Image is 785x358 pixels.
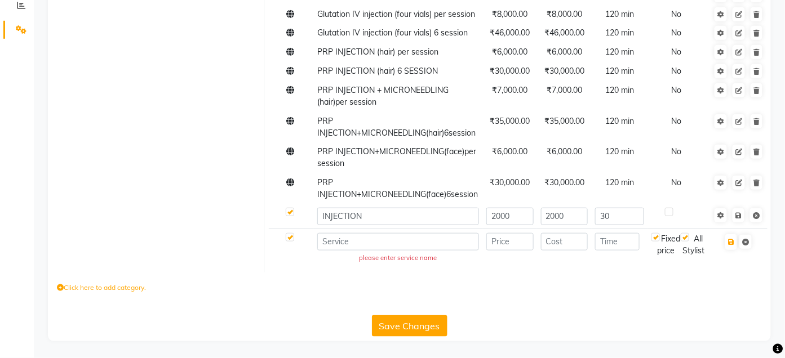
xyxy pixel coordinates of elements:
span: ₹7,000.00 [547,85,582,95]
span: ₹8,000.00 [547,9,582,19]
span: 120 min [605,47,634,57]
input: Cost [541,233,588,250]
span: 120 min [605,66,634,76]
span: PRP INJECTION (hair) 6 SESSION [317,66,438,76]
span: No [672,9,682,19]
span: No [672,177,682,187]
span: No [672,66,682,76]
span: 120 min [605,177,634,187]
span: PRP INJECTION (hair) per session [317,47,438,57]
label: Click here to add category. [57,283,146,293]
input: Price [486,233,534,250]
span: ₹6,000.00 [547,47,582,57]
span: 120 min [605,146,634,156]
span: ₹30,000.00 [490,177,530,187]
span: ₹46,000.00 [544,28,584,38]
span: PRP INJECTION+MICRONEEDLING(face)6session [317,177,478,199]
span: PRP INJECTION+MICRONEEDLING(hair)6session [317,116,476,138]
span: ₹7,000.00 [493,85,528,95]
span: ₹35,000.00 [544,116,584,126]
span: 120 min [605,85,634,95]
span: ₹30,000.00 [490,66,530,76]
span: PRP INJECTION + MICRONEEDLING (hair)per session [317,85,449,107]
span: 120 min [605,116,634,126]
div: All Stylist [681,233,707,257]
span: PRP INJECTION+MICRONEEDLING(face)per session [317,146,476,168]
input: Time [595,233,640,250]
span: No [672,28,682,38]
span: ₹30,000.00 [544,66,584,76]
span: ₹6,000.00 [547,146,582,156]
span: ₹6,000.00 [493,47,528,57]
span: ₹30,000.00 [544,177,584,187]
div: please enter service name [320,253,476,263]
span: No [672,47,682,57]
span: No [672,85,682,95]
button: Save Changes [372,315,447,337]
span: No [672,146,682,156]
span: No [672,116,682,126]
span: ₹8,000.00 [493,9,528,19]
div: Fixed price [651,233,681,257]
span: ₹46,000.00 [490,28,530,38]
input: Service [317,233,479,250]
span: 120 min [605,9,634,19]
span: ₹6,000.00 [493,146,528,156]
span: 120 min [605,28,634,38]
span: Glutation IV injection (four vials) 6 session [317,28,468,38]
span: ₹35,000.00 [490,116,530,126]
span: Glutation IV injection (four vials) per session [317,9,475,19]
